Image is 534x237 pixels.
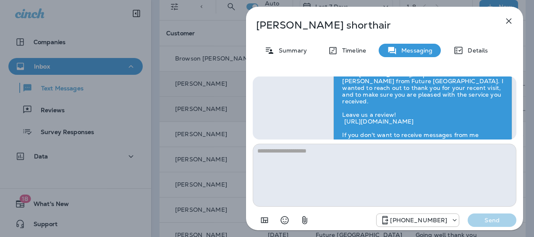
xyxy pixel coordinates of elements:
p: Details [463,47,488,54]
p: Summary [275,47,307,54]
div: Hello [PERSON_NAME], Hope all is well! This is [PERSON_NAME] from Future [GEOGRAPHIC_DATA]. I wan... [333,66,512,150]
p: [PHONE_NUMBER] [390,217,447,224]
p: Timeline [338,47,366,54]
div: +1 (928) 232-1970 [377,215,459,225]
button: Select an emoji [276,212,293,229]
p: [PERSON_NAME] shorthair [256,19,485,31]
button: Add in a premade template [256,212,273,229]
p: Messaging [397,47,432,54]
